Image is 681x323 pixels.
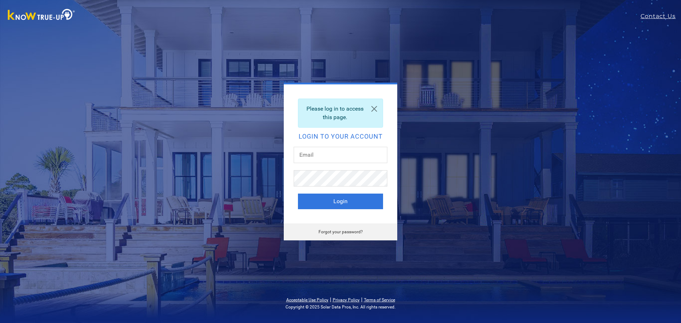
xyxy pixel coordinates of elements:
[4,7,79,23] img: Know True-Up
[298,99,383,128] div: Please log in to access this page.
[330,296,331,303] span: |
[298,133,383,140] h2: Login to your account
[286,297,328,302] a: Acceptable Use Policy
[366,99,383,119] a: Close
[294,147,387,163] input: Email
[361,296,362,303] span: |
[364,297,395,302] a: Terms of Service
[641,12,681,21] a: Contact Us
[319,229,363,234] a: Forgot your password?
[333,297,360,302] a: Privacy Policy
[298,194,383,209] button: Login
